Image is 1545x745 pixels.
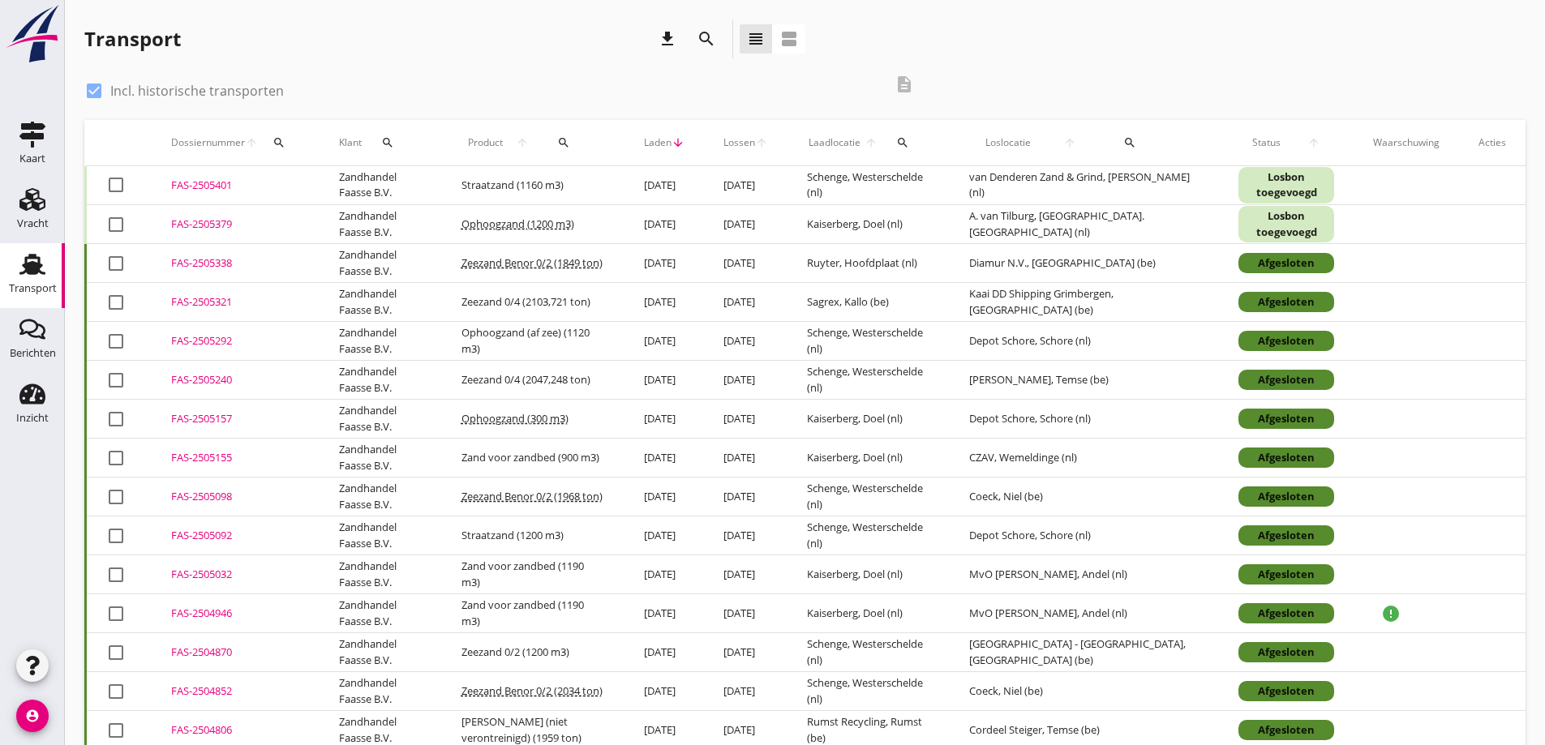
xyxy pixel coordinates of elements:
[704,322,788,361] td: [DATE]
[171,333,300,349] div: FAS-2505292
[320,633,442,672] td: Zandhandel Faasse B.V.
[1238,564,1334,585] div: Afgesloten
[9,283,57,293] div: Transport
[171,216,300,233] div: FAS-2505379
[950,400,1219,439] td: Depot Schore, Schore (nl)
[1381,604,1401,623] i: error
[320,205,442,244] td: Zandhandel Faasse B.V.
[171,178,300,194] div: FAS-2505401
[19,153,45,164] div: Kaart
[245,136,258,149] i: arrow_upward
[788,400,950,439] td: Kaiserberg, Doel (nl)
[788,361,950,400] td: Schenge, Westerschelde (nl)
[320,439,442,477] td: Zandhandel Faasse B.V.
[1047,136,1092,149] i: arrow_upward
[461,255,603,270] span: Zeezand Benor 0/2 (1849 ton)
[10,348,56,358] div: Berichten
[171,528,300,544] div: FAS-2505092
[442,322,624,361] td: Ophoogzand (af zee) (1120 m3)
[950,283,1219,322] td: Kaai DD Shipping Grimbergen, [GEOGRAPHIC_DATA] (be)
[704,594,788,633] td: [DATE]
[509,136,535,149] i: arrow_upward
[697,29,716,49] i: search
[320,516,442,555] td: Zandhandel Faasse B.V.
[1238,409,1334,430] div: Afgesloten
[788,205,950,244] td: Kaiserberg, Doel (nl)
[171,135,245,150] span: Dossiernummer
[624,205,704,244] td: [DATE]
[320,361,442,400] td: Zandhandel Faasse B.V.
[442,516,624,555] td: Straatzand (1200 m3)
[704,516,788,555] td: [DATE]
[171,683,300,700] div: FAS-2504852
[442,166,624,205] td: Straatzand (1160 m3)
[1123,136,1136,149] i: search
[624,322,704,361] td: [DATE]
[950,244,1219,283] td: Diamur N.V., [GEOGRAPHIC_DATA] (be)
[950,322,1219,361] td: Depot Schore, Schore (nl)
[1238,253,1334,274] div: Afgesloten
[442,283,624,322] td: Zeezand 0/4 (2103,721 ton)
[1238,331,1334,352] div: Afgesloten
[442,361,624,400] td: Zeezand 0/4 (2047,248 ton)
[171,450,300,466] div: FAS-2505155
[779,29,799,49] i: view_agenda
[704,361,788,400] td: [DATE]
[461,216,574,231] span: Ophoogzand (1200 m3)
[320,555,442,594] td: Zandhandel Faasse B.V.
[320,166,442,205] td: Zandhandel Faasse B.V.
[17,218,49,229] div: Vracht
[442,633,624,672] td: Zeezand 0/2 (1200 m3)
[624,633,704,672] td: [DATE]
[171,411,300,427] div: FAS-2505157
[442,439,624,477] td: Zand voor zandbed (900 m3)
[1238,370,1334,391] div: Afgesloten
[16,700,49,732] i: account_circle
[624,439,704,477] td: [DATE]
[557,136,570,149] i: search
[320,400,442,439] td: Zandhandel Faasse B.V.
[788,555,950,594] td: Kaiserberg, Doel (nl)
[788,672,950,711] td: Schenge, Westerschelde (nl)
[3,4,62,64] img: logo-small.a267ee39.svg
[788,439,950,477] td: Kaiserberg, Doel (nl)
[950,361,1219,400] td: [PERSON_NAME], Temse (be)
[1238,642,1334,663] div: Afgesloten
[1238,167,1334,203] div: Losbon toegevoegd
[788,633,950,672] td: Schenge, Westerschelde (nl)
[1238,525,1334,546] div: Afgesloten
[644,135,672,150] span: Laden
[273,136,285,149] i: search
[320,322,442,361] td: Zandhandel Faasse B.V.
[788,477,950,516] td: Schenge, Westerschelde (nl)
[461,135,509,150] span: Product
[1478,135,1506,150] div: Acties
[788,283,950,322] td: Sagrex, Kallo (be)
[624,594,704,633] td: [DATE]
[171,372,300,388] div: FAS-2505240
[320,283,442,322] td: Zandhandel Faasse B.V.
[672,136,685,149] i: arrow_downward
[704,205,788,244] td: [DATE]
[1238,720,1334,741] div: Afgesloten
[339,123,423,162] div: Klant
[624,672,704,711] td: [DATE]
[171,606,300,622] div: FAS-2504946
[807,135,863,150] span: Laadlocatie
[84,26,181,52] div: Transport
[704,244,788,283] td: [DATE]
[1294,136,1334,149] i: arrow_upward
[624,166,704,205] td: [DATE]
[788,594,950,633] td: Kaiserberg, Doel (nl)
[1238,486,1334,507] div: Afgesloten
[863,136,880,149] i: arrow_upward
[788,166,950,205] td: Schenge, Westerschelde (nl)
[704,672,788,711] td: [DATE]
[896,136,909,149] i: search
[704,555,788,594] td: [DATE]
[950,672,1219,711] td: Coeck, Niel (be)
[704,439,788,477] td: [DATE]
[704,477,788,516] td: [DATE]
[704,166,788,205] td: [DATE]
[624,555,704,594] td: [DATE]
